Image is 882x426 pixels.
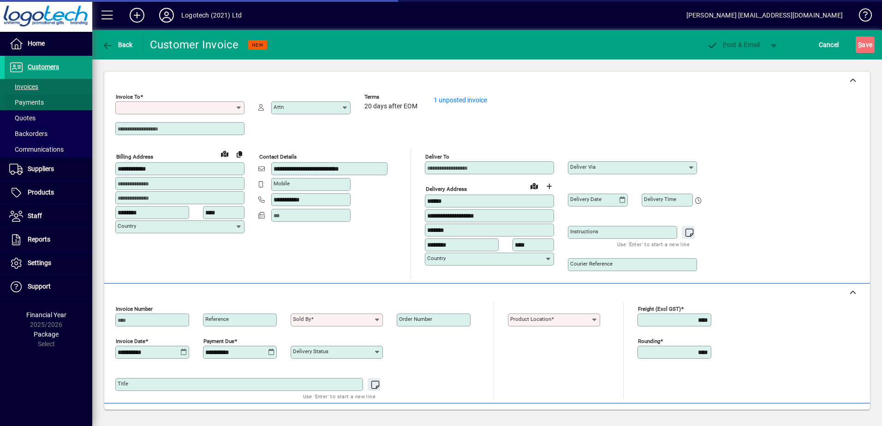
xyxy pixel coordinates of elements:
span: Settings [28,259,51,266]
span: Back [102,41,133,48]
a: Knowledge Base [852,2,870,32]
a: Invoices [5,79,92,95]
span: Invoices [9,83,38,90]
a: Suppliers [5,158,92,181]
span: Suppliers [28,165,54,172]
mat-label: Order number [399,316,432,322]
span: Financial Year [26,311,66,319]
mat-label: Instructions [570,228,598,235]
span: Communications [9,146,64,153]
mat-label: Mobile [274,180,290,187]
span: ave [858,37,872,52]
mat-label: Attn [274,104,284,110]
button: Add [122,7,152,24]
span: Staff [28,212,42,219]
mat-label: Country [118,223,136,229]
span: Support [28,283,51,290]
mat-label: Sold by [293,316,311,322]
a: Products [5,181,92,204]
mat-label: Invoice To [116,94,140,100]
mat-label: Freight (excl GST) [638,306,681,312]
span: 20 days after EOM [364,103,417,110]
a: Backorders [5,126,92,142]
a: Quotes [5,110,92,126]
span: Quotes [9,114,36,122]
span: Home [28,40,45,47]
mat-label: Product location [510,316,551,322]
button: Profile [152,7,181,24]
span: Product [807,409,845,424]
mat-label: Delivery time [644,196,676,202]
button: Save [856,36,875,53]
a: Support [5,275,92,298]
mat-label: Delivery status [293,348,328,355]
mat-label: Reference [205,316,229,322]
span: P [723,41,727,48]
a: Reports [5,228,92,251]
button: Product [803,408,849,425]
div: Customer Invoice [150,37,239,52]
a: View on map [217,146,232,161]
button: Back [100,36,135,53]
span: Backorders [9,130,48,137]
span: Cancel [819,37,839,52]
mat-label: Deliver via [570,164,596,170]
mat-label: Country [427,255,446,261]
button: Copy to Delivery address [232,147,247,161]
span: NEW [252,42,263,48]
mat-hint: Use 'Enter' to start a new line [303,391,375,402]
button: Cancel [816,36,841,53]
mat-label: Delivery date [570,196,602,202]
button: Product History [549,408,604,425]
app-page-header-button: Back [92,36,143,53]
button: Post & Email [702,36,765,53]
mat-label: Title [118,380,128,387]
a: Staff [5,205,92,228]
a: Settings [5,252,92,275]
a: Communications [5,142,92,157]
span: Customers [28,63,59,71]
mat-label: Invoice number [116,306,153,312]
mat-label: Rounding [638,338,660,344]
span: Payments [9,99,44,106]
a: 1 unposted invoice [434,96,487,104]
mat-label: Invoice date [116,338,145,344]
a: Payments [5,95,92,110]
mat-label: Courier Reference [570,260,613,267]
mat-hint: Use 'Enter' to start a new line [617,239,690,249]
span: Package [34,331,59,338]
span: Product History [553,409,600,424]
a: Home [5,32,92,55]
span: Reports [28,236,50,243]
mat-label: Deliver To [425,154,449,160]
div: [PERSON_NAME] [EMAIL_ADDRESS][DOMAIN_NAME] [686,8,843,23]
span: Products [28,189,54,196]
mat-label: Payment due [203,338,234,344]
div: Logotech (2021) Ltd [181,8,242,23]
a: View on map [527,178,542,193]
button: Choose address [542,179,556,194]
span: S [858,41,862,48]
span: ost & Email [707,41,760,48]
span: Terms [364,94,420,100]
